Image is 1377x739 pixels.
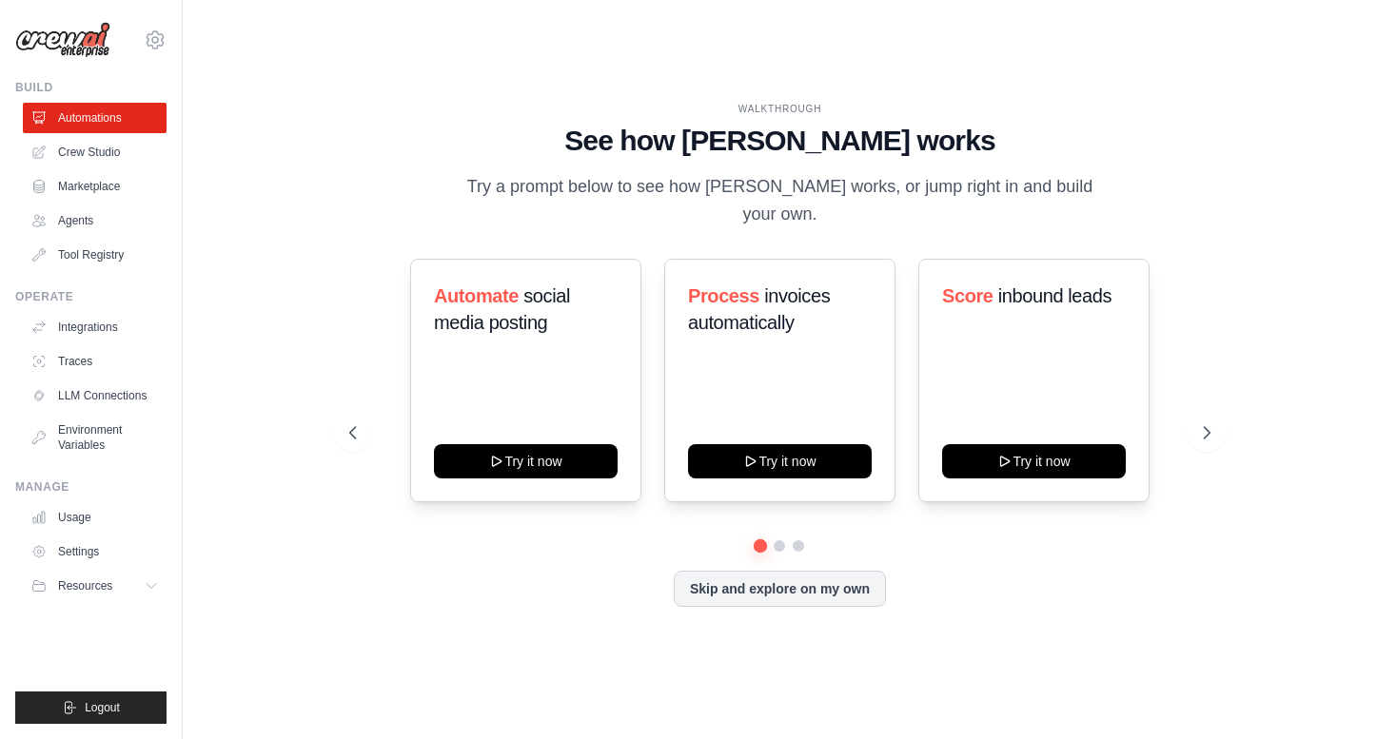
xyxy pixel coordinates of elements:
a: Traces [23,346,167,377]
button: Logout [15,691,167,724]
div: WALKTHROUGH [349,102,1210,116]
span: Process [688,285,759,306]
a: Tool Registry [23,240,167,270]
button: Try it now [688,444,872,478]
img: Logo [15,22,110,58]
a: Integrations [23,312,167,342]
span: Logout [85,700,120,715]
button: Try it now [434,444,618,478]
a: Settings [23,536,167,567]
span: Score [942,285,993,306]
div: Manage [15,479,167,495]
div: Build [15,80,167,95]
a: Environment Variables [23,415,167,460]
a: Marketplace [23,171,167,202]
a: Automations [23,103,167,133]
a: Crew Studio [23,137,167,167]
h1: See how [PERSON_NAME] works [349,124,1210,158]
a: Usage [23,502,167,533]
span: Resources [58,578,112,593]
button: Skip and explore on my own [674,571,886,607]
a: LLM Connections [23,380,167,411]
button: Resources [23,571,167,601]
div: Operate [15,289,167,304]
button: Try it now [942,444,1126,478]
p: Try a prompt below to see how [PERSON_NAME] works, or jump right in and build your own. [460,173,1099,229]
span: Automate [434,285,519,306]
span: inbound leads [998,285,1111,306]
a: Agents [23,205,167,236]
